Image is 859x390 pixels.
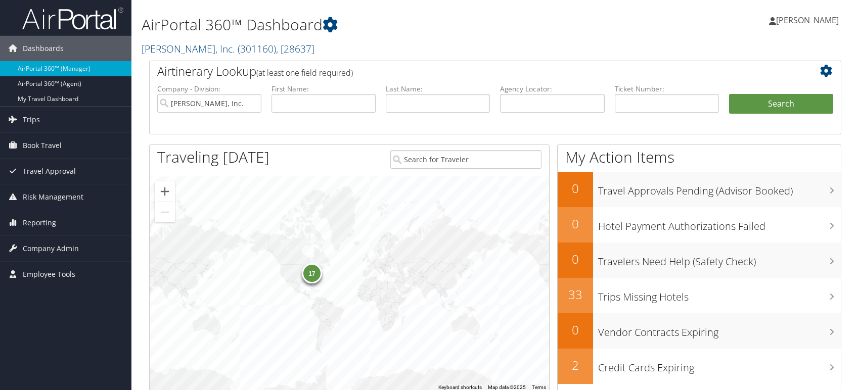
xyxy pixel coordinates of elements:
[598,356,841,375] h3: Credit Cards Expiring
[558,172,841,207] a: 0Travel Approvals Pending (Advisor Booked)
[532,384,546,390] a: Terms (opens in new tab)
[142,14,613,35] h1: AirPortal 360™ Dashboard
[23,262,75,287] span: Employee Tools
[23,133,62,158] span: Book Travel
[558,242,841,278] a: 0Travelers Need Help (Safety Check)
[386,84,490,94] label: Last Name:
[23,184,83,210] span: Risk Management
[23,210,56,235] span: Reporting
[238,42,276,56] span: ( 301160 )
[272,84,376,94] label: First Name:
[256,67,353,78] span: (at least one field required)
[598,250,841,269] h3: Travelers Need Help (Safety Check)
[23,107,40,132] span: Trips
[615,84,719,94] label: Ticket Number:
[23,236,79,261] span: Company Admin
[157,147,269,168] h1: Traveling [DATE]
[23,36,64,61] span: Dashboards
[558,147,841,168] h1: My Action Items
[558,349,841,384] a: 2Credit Cards Expiring
[23,159,76,184] span: Travel Approval
[155,202,175,222] button: Zoom out
[157,84,261,94] label: Company - Division:
[558,207,841,242] a: 0Hotel Payment Authorizations Failed
[598,320,841,339] h3: Vendor Contracts Expiring
[558,321,593,338] h2: 0
[390,150,541,169] input: Search for Traveler
[598,214,841,233] h3: Hotel Payment Authorizations Failed
[276,42,314,56] span: , [ 28637 ]
[558,215,593,232] h2: 0
[598,285,841,304] h3: Trips Missing Hotels
[488,384,526,390] span: Map data ©2025
[558,357,593,374] h2: 2
[22,7,123,30] img: airportal-logo.png
[558,180,593,197] h2: 0
[500,84,604,94] label: Agency Locator:
[558,313,841,349] a: 0Vendor Contracts Expiring
[558,278,841,313] a: 33Trips Missing Hotels
[558,286,593,303] h2: 33
[302,263,322,283] div: 17
[155,181,175,202] button: Zoom in
[142,42,314,56] a: [PERSON_NAME], Inc.
[598,179,841,198] h3: Travel Approvals Pending (Advisor Booked)
[558,251,593,268] h2: 0
[157,63,776,80] h2: Airtinerary Lookup
[769,5,849,35] a: [PERSON_NAME]
[729,94,833,114] button: Search
[776,15,839,26] span: [PERSON_NAME]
